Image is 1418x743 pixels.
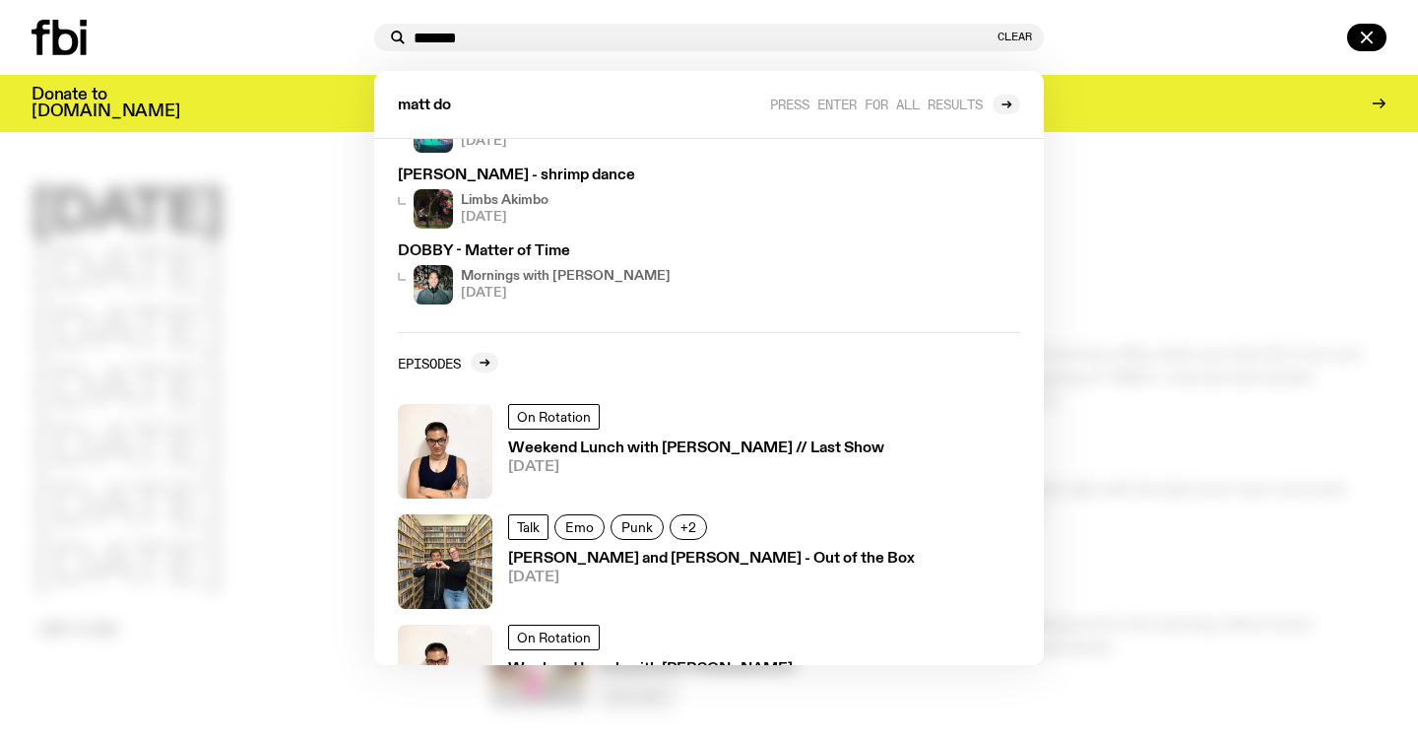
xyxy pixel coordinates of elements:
[398,169,760,183] h3: [PERSON_NAME] - shrimp dance
[508,552,915,567] h3: [PERSON_NAME] and [PERSON_NAME] - Out of the Box
[461,194,548,207] h4: Limbs Akimbo
[414,265,453,304] img: Radio presenter Ben Hansen sits in front of a wall of photos and an fbi radio sign. Film photo. B...
[770,97,983,111] span: Press enter for all results
[508,441,884,456] h3: Weekend Lunch with [PERSON_NAME] // Last Show
[461,270,671,283] h4: Mornings with [PERSON_NAME]
[32,87,180,120] h3: Donate to [DOMAIN_NAME]
[998,32,1032,42] button: Clear
[461,287,671,300] span: [DATE]
[398,514,492,609] img: Matt and Kate stand in the music library and make a heart shape with one hand each.
[390,236,768,312] a: DOBBY - Matter of TimeRadio presenter Ben Hansen sits in front of a wall of photos and an fbi rad...
[461,211,548,224] span: [DATE]
[461,135,679,148] span: [DATE]
[398,625,492,719] img: Against a white background, Matt Do wears a black tank top, black glasses and has is arms crossed...
[508,571,915,585] span: [DATE]
[390,617,1028,727] a: Against a white background, Matt Do wears a black tank top, black glasses and has is arms crossed...
[390,396,1028,507] a: Against a white background, Matt Do wears a black tank top, black glasses and has is arms crossed...
[398,353,498,372] a: Episodes
[390,161,768,236] a: [PERSON_NAME] - shrimp danceJackson sits at an outdoor table, legs crossed and gazing at a black ...
[414,189,453,229] img: Jackson sits at an outdoor table, legs crossed and gazing at a black and brown dog also sitting a...
[398,404,492,499] img: Against a white background, Matt Do wears a black tank top, black glasses and has is arms crossed...
[508,460,884,475] span: [DATE]
[398,244,760,259] h3: DOBBY - Matter of Time
[398,356,461,371] h2: Episodes
[508,662,793,677] h3: Weekend Lunch with [PERSON_NAME]
[390,507,1028,617] a: Matt and Kate stand in the music library and make a heart shape with one hand each. TalkEmoPunk+2...
[770,95,1020,114] a: Press enter for all results
[398,99,451,113] span: matt do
